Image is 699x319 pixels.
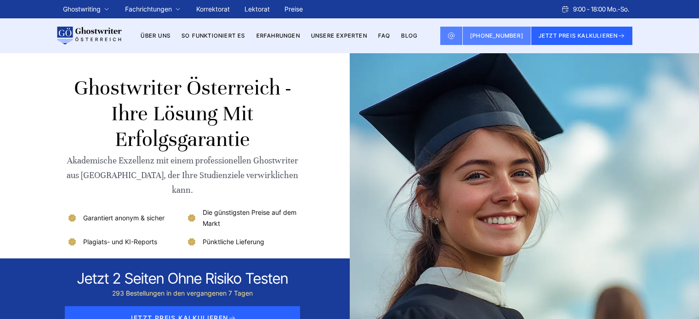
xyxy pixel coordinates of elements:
a: Über uns [141,32,170,39]
img: Plagiats- und KI-Reports [67,236,78,247]
a: Preise [284,5,303,13]
li: Pünktliche Lieferung [186,236,299,247]
a: Unsere Experten [311,32,367,39]
img: Garantiert anonym & sicher [67,213,78,224]
div: Jetzt 2 seiten ohne risiko testen [77,269,288,288]
div: 293 Bestellungen in den vergangenen 7 Tagen [77,288,288,299]
img: Email [448,32,455,39]
a: So funktioniert es [182,32,245,39]
li: Garantiert anonym & sicher [67,207,179,229]
li: Plagiats- und KI-Reports [67,236,179,247]
a: [PHONE_NUMBER] [463,27,531,45]
a: Ghostwriting [63,4,101,15]
span: [PHONE_NUMBER] [470,32,523,39]
a: FAQ [378,32,391,39]
a: Fachrichtungen [125,4,172,15]
h1: Ghostwriter Österreich - Ihre Lösung mit Erfolgsgarantie [67,75,299,152]
a: Erfahrungen [256,32,300,39]
div: Akademische Exzellenz mit einem professionellen Ghostwriter aus [GEOGRAPHIC_DATA], der Ihre Studi... [67,153,299,197]
a: Korrektorat [196,5,230,13]
a: Lektorat [244,5,270,13]
img: Die günstigsten Preise auf dem Markt [186,213,197,224]
a: BLOG [401,32,417,39]
img: Schedule [561,6,569,13]
img: Pünktliche Lieferung [186,236,197,247]
button: JETZT PREIS KALKULIEREN [531,27,633,45]
img: logo wirschreiben [56,27,122,45]
li: Die günstigsten Preise auf dem Markt [186,207,299,229]
span: 9:00 - 18:00 Mo.-So. [573,4,629,15]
